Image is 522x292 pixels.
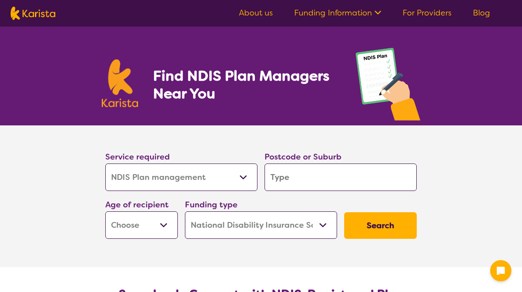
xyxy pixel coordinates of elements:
label: Age of recipient [105,199,169,210]
a: Blog [473,8,490,18]
a: About us [239,8,273,18]
input: Type [265,164,417,191]
img: Karista logo [11,7,55,20]
a: For Providers [403,8,452,18]
a: Funding Information [294,8,381,18]
label: Funding type [185,199,238,210]
button: Search [344,212,417,239]
label: Postcode or Suburb [265,152,342,162]
label: Service required [105,152,170,162]
h1: Find NDIS Plan Managers Near You [153,67,338,102]
img: plan-management [356,48,420,125]
img: Karista logo [102,59,138,107]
